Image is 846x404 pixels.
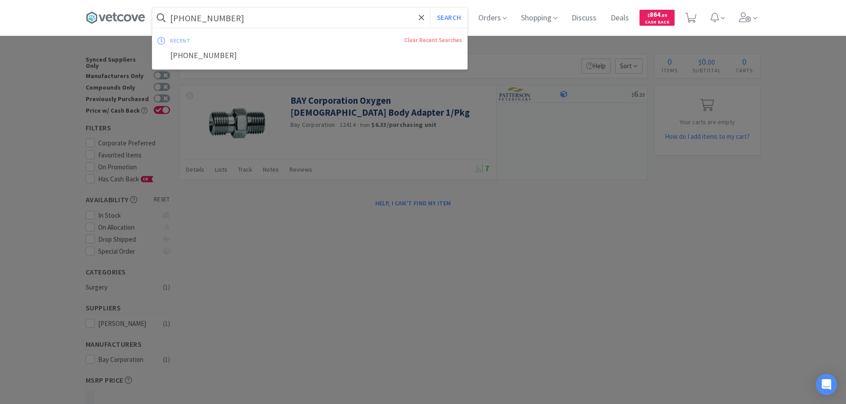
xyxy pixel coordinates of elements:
div: Open Intercom Messenger [816,374,837,395]
div: [PHONE_NUMBER] [152,47,467,64]
span: Cash Back [645,20,669,26]
button: Search [430,8,467,28]
div: recent [170,34,297,47]
a: Deals [607,14,632,22]
input: Search by item, sku, manufacturer, ingredient, size... [152,8,467,28]
span: . 89 [660,12,667,18]
a: Clear Recent Searches [404,36,462,44]
span: $ [647,12,650,18]
span: 864 [647,10,667,19]
a: $864.89Cash Back [639,6,675,30]
a: Discuss [568,14,600,22]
